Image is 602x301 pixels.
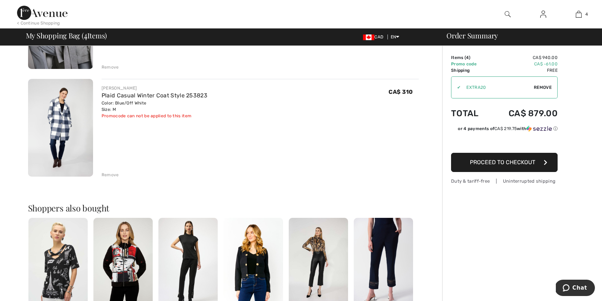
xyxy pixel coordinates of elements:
[102,64,119,70] div: Remove
[389,88,413,95] span: CA$ 310
[489,67,558,74] td: Free
[26,32,107,39] span: My Shopping Bag ( Items)
[505,10,511,18] img: search the website
[534,84,552,91] span: Remove
[494,126,517,131] span: CA$ 219.75
[561,10,596,18] a: 4
[535,10,552,19] a: Sign In
[28,204,419,212] h2: Shoppers also bought
[451,134,558,150] iframe: PayPal-paypal
[102,92,207,99] a: Plaid Casual Winter Coat Style 253823
[451,54,489,61] td: Items ( )
[526,125,552,132] img: Sezzle
[451,153,558,172] button: Proceed to Checkout
[540,10,546,18] img: My Info
[102,100,207,113] div: Color: Blue/Off White Size: M
[489,101,558,125] td: CA$ 879.00
[576,10,582,18] img: My Bag
[102,113,207,119] div: Promocode can not be applied to this item
[102,85,207,91] div: [PERSON_NAME]
[489,54,558,61] td: CA$ 940.00
[84,30,87,39] span: 4
[451,178,558,184] div: Duty & tariff-free | Uninterrupted shipping
[556,280,595,297] iframe: Opens a widget where you can chat to one of our agents
[451,67,489,74] td: Shipping
[17,6,67,20] img: 1ère Avenue
[438,32,598,39] div: Order Summary
[451,101,489,125] td: Total
[451,125,558,134] div: or 4 payments ofCA$ 219.75withSezzle Click to learn more about Sezzle
[451,61,489,67] td: Promo code
[585,11,588,17] span: 4
[489,61,558,67] td: CA$ -61.00
[470,159,535,166] span: Proceed to Checkout
[363,34,386,39] span: CAD
[461,77,534,98] input: Promo code
[28,79,93,177] img: Plaid Casual Winter Coat Style 253823
[458,125,558,132] div: or 4 payments of with
[363,34,374,40] img: Canadian Dollar
[391,34,400,39] span: EN
[102,172,119,178] div: Remove
[466,55,469,60] span: 4
[451,84,461,91] div: ✔
[17,20,60,26] div: < Continue Shopping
